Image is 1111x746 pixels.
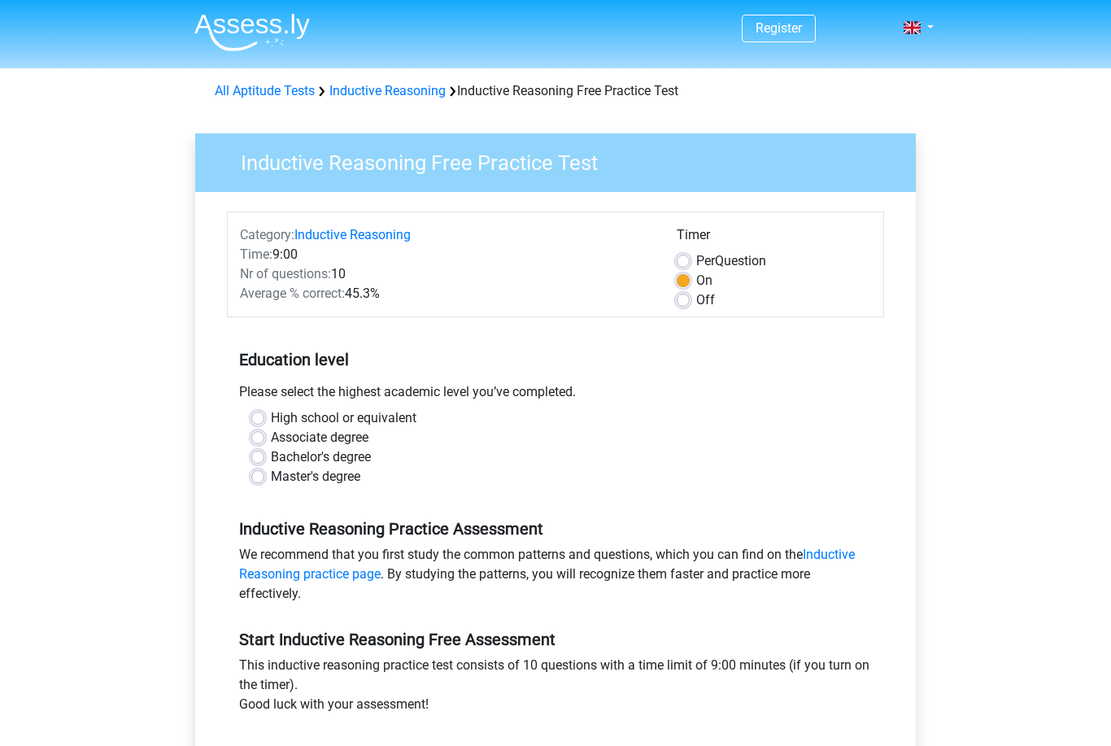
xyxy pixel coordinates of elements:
[696,253,715,268] span: Per
[677,225,871,251] div: Timer
[194,13,310,51] img: Assessly
[696,251,766,271] label: Question
[228,245,664,264] div: 9:00
[329,83,446,98] a: Inductive Reasoning
[215,83,315,98] a: All Aptitude Tests
[696,290,715,310] label: Off
[208,81,903,101] div: Inductive Reasoning Free Practice Test
[271,447,371,467] label: Bachelor's degree
[240,227,294,242] span: Category:
[271,467,360,486] label: Master's degree
[227,382,884,408] div: Please select the highest academic level you’ve completed.
[228,284,664,303] div: 45.3%
[240,246,272,262] span: Time:
[294,227,411,242] a: Inductive Reasoning
[756,20,802,36] a: Register
[271,408,416,428] label: High school or equivalent
[240,266,331,281] span: Nr of questions:
[227,545,884,610] div: We recommend that you first study the common patterns and questions, which you can find on the . ...
[239,343,872,376] h5: Education level
[271,428,368,447] label: Associate degree
[227,656,884,721] div: This inductive reasoning practice test consists of 10 questions with a time limit of 9:00 minutes...
[240,286,345,301] span: Average % correct:
[239,630,872,649] h5: Start Inductive Reasoning Free Assessment
[696,271,712,290] label: On
[239,519,872,539] h5: Inductive Reasoning Practice Assessment
[221,144,904,176] h3: Inductive Reasoning Free Practice Test
[228,264,664,284] div: 10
